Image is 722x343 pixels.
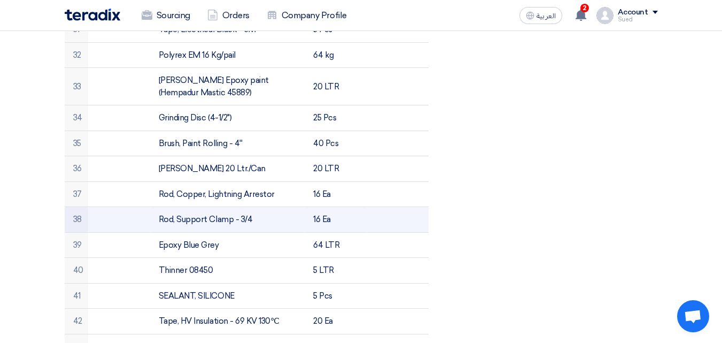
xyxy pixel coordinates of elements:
td: 38 [65,207,89,233]
a: Sourcing [133,4,199,27]
td: 42 [65,309,89,334]
td: [PERSON_NAME] Epoxy paint (Hempadur Mastic 45889) [150,68,305,105]
td: SEALANT, SILICONE [150,283,305,309]
td: 41 [65,283,89,309]
div: Account [618,8,648,17]
td: Grinding Disc (4-1/2") [150,105,305,131]
td: 34 [65,105,89,131]
td: Brush, Paint Rolling - 4'' [150,131,305,156]
td: 64 kg [305,42,367,68]
td: 64 LTR [305,232,367,258]
td: 33 [65,68,89,105]
img: profile_test.png [596,7,614,24]
span: العربية [537,12,556,20]
div: Open chat [677,300,709,332]
a: Company Profile [258,4,355,27]
img: Teradix logo [65,9,120,21]
td: 37 [65,181,89,207]
td: Rod, Support Clamp - 3/4 [150,207,305,233]
td: 5 Pcs [305,283,367,309]
td: 39 [65,232,89,258]
td: Epoxy Blue Grey [150,232,305,258]
div: Sued [618,17,658,22]
td: Tape, HV Insulation - 69 KV 130℃ [150,309,305,334]
td: 36 [65,156,89,182]
td: 16 Ea [305,181,367,207]
td: 16 Ea [305,207,367,233]
td: [PERSON_NAME] 20 Ltr./Can [150,156,305,182]
td: 40 Pcs [305,131,367,156]
td: Rod, Copper, Lightning Arrestor [150,181,305,207]
td: 20 Ea [305,309,367,334]
td: 40 [65,258,89,284]
td: 20 LTR [305,156,367,182]
td: Thinner 08450 [150,258,305,284]
td: 35 [65,131,89,156]
td: 20 LTR [305,68,367,105]
td: 5 LTR [305,258,367,284]
a: Orders [199,4,258,27]
button: العربية [519,7,562,24]
td: 32 [65,42,89,68]
span: 2 [580,4,589,12]
td: Polyrex EM 16 Kg/pail [150,42,305,68]
td: 25 Pcs [305,105,367,131]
